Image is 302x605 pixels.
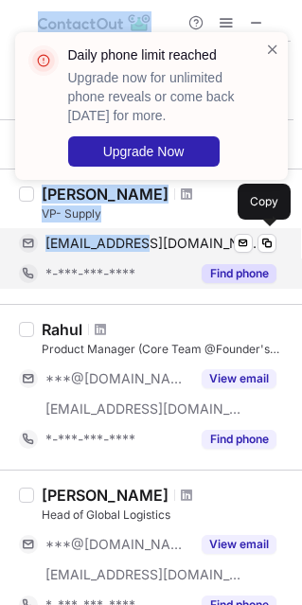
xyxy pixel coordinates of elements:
div: Product Manager (Core Team @Founder's Office) [42,341,291,358]
span: ***@[DOMAIN_NAME] [45,370,190,387]
div: Head of Global Logistics [42,507,291,524]
img: error [28,45,59,76]
span: [EMAIL_ADDRESS][DOMAIN_NAME] [45,566,242,583]
header: Daily phone limit reached [68,45,242,64]
button: Reveal Button [202,535,276,554]
div: [PERSON_NAME] [42,486,169,505]
button: Reveal Button [202,369,276,388]
span: [EMAIL_ADDRESS][DOMAIN_NAME] [45,235,262,252]
p: Upgrade now for unlimited phone reveals or come back [DATE] for more. [68,68,242,125]
div: Rahul [42,320,82,339]
button: Reveal Button [202,264,276,283]
span: ***@[DOMAIN_NAME] [45,536,190,553]
span: [EMAIL_ADDRESS][DOMAIN_NAME] [45,400,242,418]
button: Upgrade Now [68,136,220,167]
span: Upgrade Now [103,144,185,159]
img: ContactOut v5.3.10 [38,11,151,34]
button: Reveal Button [202,430,276,449]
